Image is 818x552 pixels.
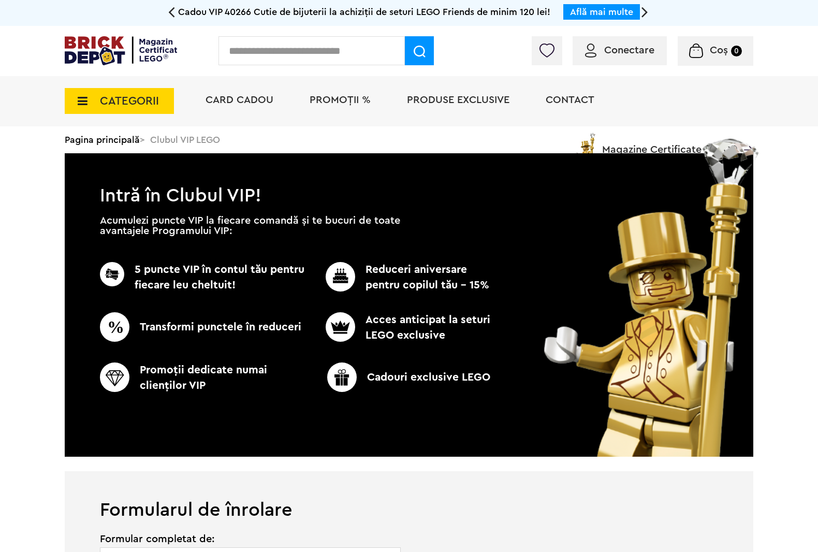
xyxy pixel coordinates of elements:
[100,534,402,544] span: Formular completat de:
[546,95,594,105] a: Contact
[100,312,129,342] img: CC_BD_Green_chek_mark
[100,262,309,293] p: 5 puncte VIP în contul tău pentru fiecare leu cheltuit!
[327,362,357,392] img: CC_BD_Green_chek_mark
[178,7,550,17] span: Cadou VIP 40266 Cutie de bijuterii la achiziții de seturi LEGO Friends de minim 120 lei!
[602,131,737,155] span: Magazine Certificate LEGO®
[100,362,309,394] p: Promoţii dedicate numai clienţilor VIP
[100,312,309,342] p: Transformi punctele în reduceri
[326,312,355,342] img: CC_BD_Green_chek_mark
[65,153,753,201] h1: Intră în Clubul VIP!
[407,95,509,105] a: Produse exclusive
[710,45,728,55] span: Coș
[65,471,753,519] h1: Formularul de înrolare
[737,131,753,141] a: Magazine Certificate LEGO®
[309,262,494,293] p: Reduceri aniversare pentru copilul tău - 15%
[100,262,124,286] img: CC_BD_Green_chek_mark
[604,45,654,55] span: Conectare
[326,262,355,292] img: CC_BD_Green_chek_mark
[100,215,400,236] p: Acumulezi puncte VIP la fiecare comandă și te bucuri de toate avantajele Programului VIP:
[731,46,742,56] small: 0
[100,95,159,107] span: CATEGORII
[570,7,633,17] a: Află mai multe
[304,362,513,392] p: Cadouri exclusive LEGO
[100,362,129,392] img: CC_BD_Green_chek_mark
[310,95,371,105] a: PROMOȚII %
[585,45,654,55] a: Conectare
[309,312,494,343] p: Acces anticipat la seturi LEGO exclusive
[530,139,775,457] img: vip_page_image
[206,95,273,105] a: Card Cadou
